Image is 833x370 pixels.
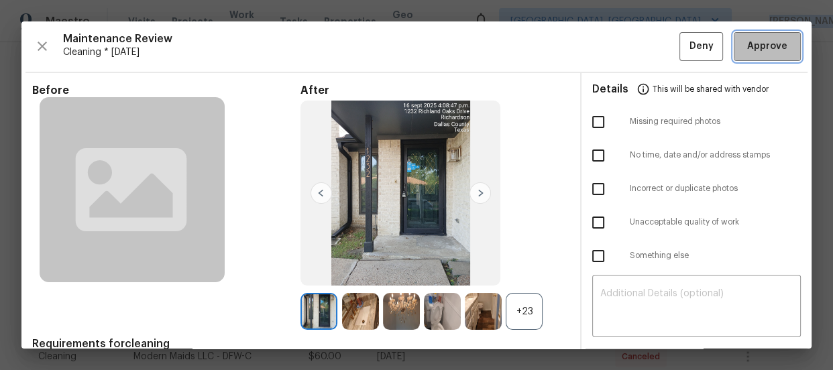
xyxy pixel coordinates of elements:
div: No time, date and/or address stamps [581,139,812,172]
div: Incorrect or duplicate photos [581,172,812,206]
div: Something else [581,239,812,273]
span: Unacceptable quality of work [630,217,801,228]
span: Approve [747,38,787,55]
div: Missing required photos [581,105,812,139]
span: After [300,84,569,97]
span: Before [32,84,300,97]
span: No time, date and/or address stamps [630,149,801,161]
span: Incorrect or duplicate photos [630,183,801,194]
img: right-chevron-button-url [469,182,491,204]
span: Deny [689,38,714,55]
span: Requirements for cleaning [32,337,569,351]
span: Cleaning * [DATE] [63,46,679,59]
span: This will be shared with vendor [653,73,769,105]
span: Something else [630,250,801,261]
button: Deny [679,32,723,61]
span: Missing required photos [630,116,801,127]
button: Approve [734,32,801,61]
span: Details [592,73,628,105]
div: Unacceptable quality of work [581,206,812,239]
img: left-chevron-button-url [311,182,332,204]
div: +23 [506,293,543,330]
span: Maintenance Review [63,32,679,46]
